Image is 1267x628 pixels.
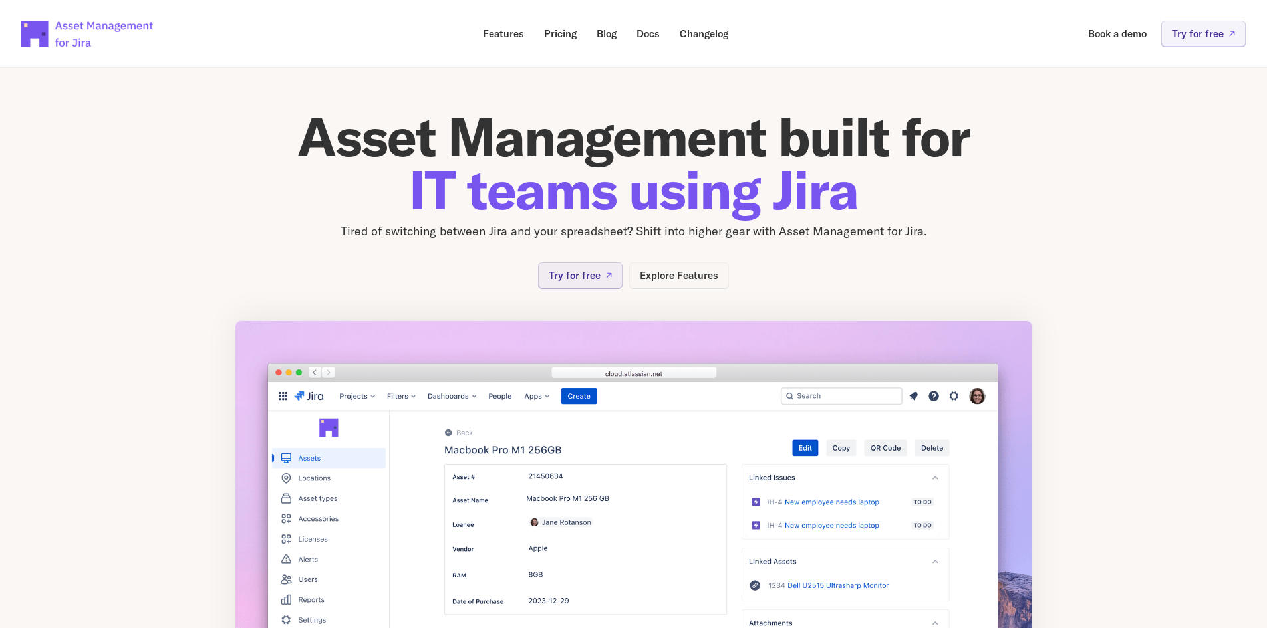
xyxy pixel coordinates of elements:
a: Blog [587,21,626,47]
a: Docs [627,21,669,47]
p: Try for free [1172,29,1224,39]
p: Pricing [544,29,577,39]
a: Try for free [538,262,623,288]
a: Book a demo [1079,21,1156,47]
span: IT teams using Jira [409,156,858,223]
p: Features [483,29,524,39]
a: Changelog [670,21,738,47]
a: Explore Features [629,262,729,288]
p: Book a demo [1088,29,1147,39]
h1: Asset Management built for [235,110,1033,217]
a: Pricing [535,21,586,47]
p: Explore Features [640,270,718,280]
a: Try for free [1161,21,1246,47]
p: Docs [636,29,660,39]
p: Try for free [549,270,601,280]
p: Changelog [680,29,728,39]
p: Tired of switching between Jira and your spreadsheet? Shift into higher gear with Asset Managemen... [235,222,1033,241]
a: Features [474,21,533,47]
p: Blog [597,29,617,39]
